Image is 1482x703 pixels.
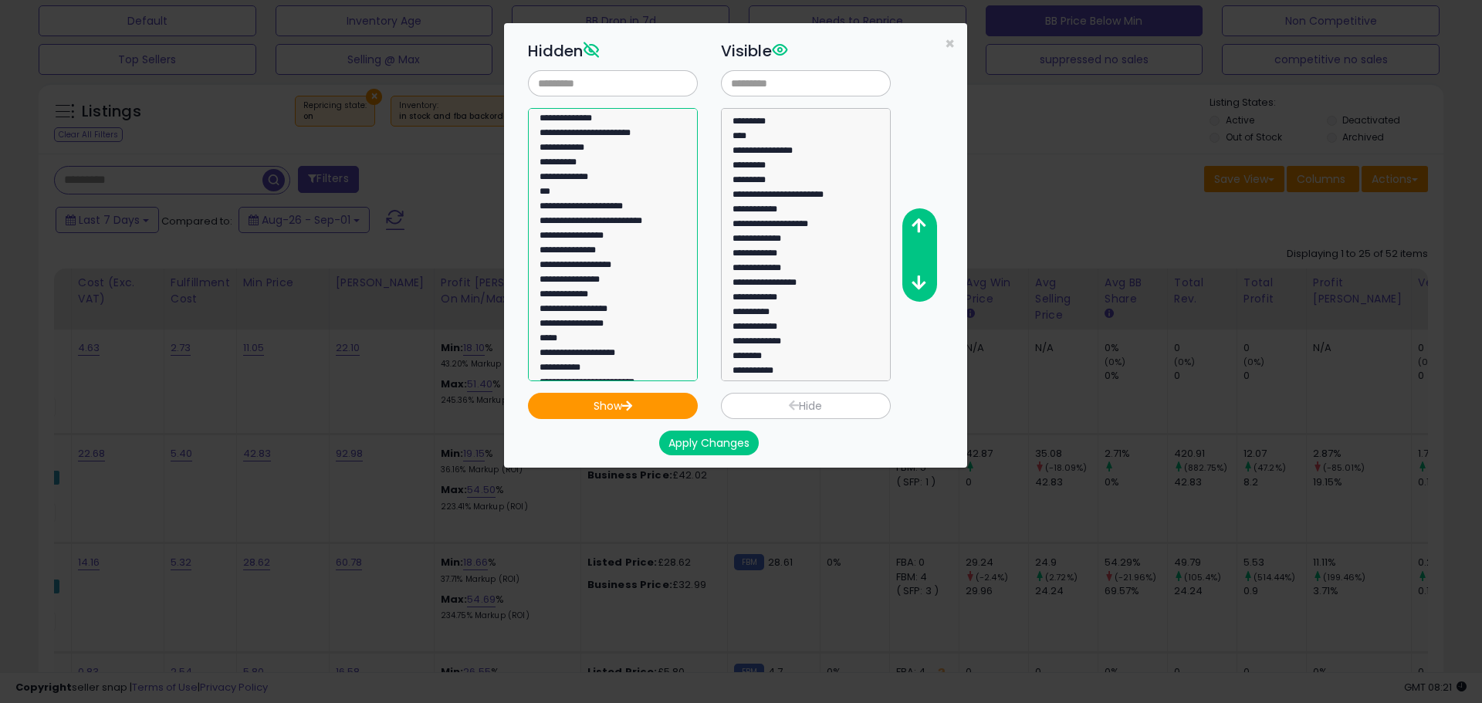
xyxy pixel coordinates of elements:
h3: Hidden [528,39,698,63]
h3: Visible [721,39,891,63]
button: Show [528,393,698,419]
button: Apply Changes [659,431,759,455]
button: Hide [721,393,891,419]
span: × [945,32,955,55]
